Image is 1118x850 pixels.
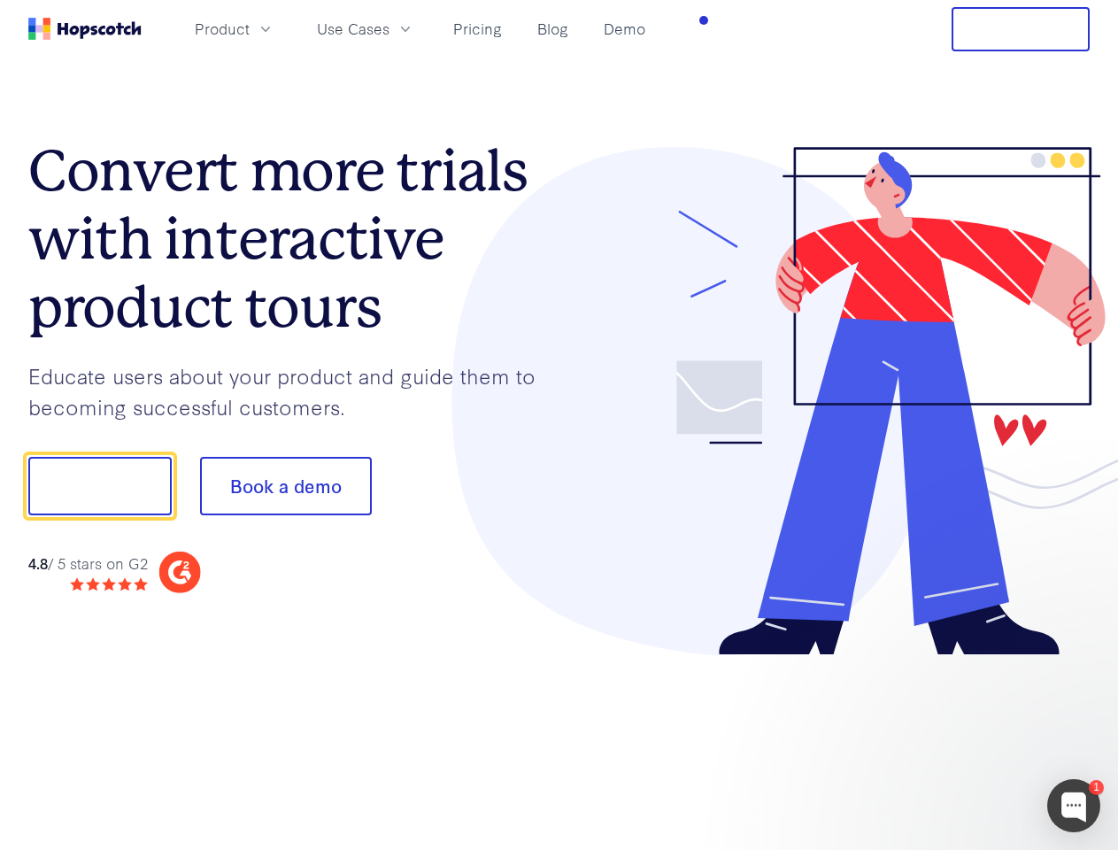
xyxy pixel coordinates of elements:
button: Use Cases [306,14,425,43]
h1: Convert more trials with interactive product tours [28,137,559,341]
div: / 5 stars on G2 [28,552,148,575]
button: Book a demo [200,457,372,515]
p: Educate users about your product and guide them to becoming successful customers. [28,360,559,421]
button: Product [184,14,285,43]
a: Demo [597,14,652,43]
span: Use Cases [317,18,389,40]
a: Pricing [446,14,509,43]
span: Product [195,18,250,40]
strong: 4.8 [28,552,48,573]
button: Show me! [28,457,172,515]
a: Blog [530,14,575,43]
a: Home [28,18,142,40]
button: Free Trial [952,7,1090,51]
div: 1 [1089,780,1104,795]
